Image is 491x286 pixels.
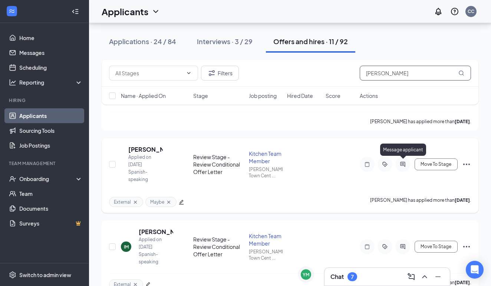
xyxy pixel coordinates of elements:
[249,232,283,247] div: Kitchen Team Member
[19,123,83,138] a: Sourcing Tools
[363,161,372,167] svg: Note
[197,37,253,46] div: Interviews · 3 / 29
[9,97,81,103] div: Hiring
[287,92,313,99] span: Hired Date
[19,201,83,216] a: Documents
[193,153,244,175] div: Review Stage - Review Conditional Offer Letter
[186,70,192,76] svg: ChevronDown
[273,37,348,46] div: Offers and hires · 11 / 92
[434,272,442,281] svg: Minimize
[72,8,79,15] svg: Collapse
[179,200,184,205] span: edit
[8,7,16,15] svg: WorkstreamLogo
[114,199,131,205] span: External
[363,244,372,250] svg: Note
[415,241,458,253] button: Move To Stage
[124,244,129,250] div: IM
[326,92,340,99] span: Score
[450,7,459,16] svg: QuestionInfo
[9,79,16,86] svg: Analysis
[19,60,83,75] a: Scheduling
[193,92,208,99] span: Stage
[380,144,426,156] div: Message applicant
[380,244,389,250] svg: ActiveTag
[132,199,138,205] svg: Cross
[121,92,166,99] span: Name · Applied On
[150,199,164,205] span: Maybe
[405,271,417,283] button: ComposeMessage
[421,244,451,249] span: Move To Stage
[249,150,283,165] div: Kitchen Team Member
[166,199,172,205] svg: Cross
[420,272,429,281] svg: ChevronUp
[139,236,173,251] div: Applied on [DATE]
[455,119,470,124] b: [DATE]
[432,271,444,283] button: Minimize
[128,145,163,154] h5: [PERSON_NAME]
[421,162,451,167] span: Move To Stage
[115,69,183,77] input: All Stages
[102,5,148,18] h1: Applicants
[249,249,283,261] div: [PERSON_NAME] Town Cent ...
[407,272,416,281] svg: ComposeMessage
[455,197,470,203] b: [DATE]
[398,244,407,250] svg: ActiveChat
[360,66,471,80] input: Search in offers and hires
[468,8,474,14] div: CC
[462,242,471,251] svg: Ellipses
[360,92,378,99] span: Actions
[249,92,277,99] span: Job posting
[19,216,83,231] a: SurveysCrown
[19,138,83,153] a: Job Postings
[128,154,163,168] div: Applied on [DATE]
[19,271,71,279] div: Switch to admin view
[398,161,407,167] svg: ActiveChat
[9,160,81,167] div: Team Management
[419,271,431,283] button: ChevronUp
[19,30,83,45] a: Home
[9,271,16,279] svg: Settings
[19,108,83,123] a: Applicants
[207,69,216,78] svg: Filter
[330,273,344,281] h3: Chat
[370,197,471,207] p: [PERSON_NAME] has applied more than .
[139,228,173,236] h5: [PERSON_NAME]
[139,251,173,266] div: Spanish-speaking
[380,161,389,167] svg: ActiveTag
[462,160,471,169] svg: Ellipses
[151,7,160,16] svg: ChevronDown
[415,158,458,170] button: Move To Stage
[9,175,16,183] svg: UserCheck
[19,45,83,60] a: Messages
[19,79,83,86] div: Reporting
[128,168,163,183] div: Spanish-speaking
[249,166,283,179] div: [PERSON_NAME] Town Cent ...
[303,272,309,278] div: YM
[370,118,471,125] p: [PERSON_NAME] has applied more than .
[458,70,464,76] svg: MagnifyingGlass
[351,274,354,280] div: 7
[19,186,83,201] a: Team
[201,66,239,80] button: Filter Filters
[19,175,76,183] div: Onboarding
[466,261,484,279] div: Open Intercom Messenger
[434,7,443,16] svg: Notifications
[109,37,176,46] div: Applications · 24 / 84
[455,280,470,285] b: [DATE]
[193,236,244,258] div: Review Stage - Review Conditional Offer Letter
